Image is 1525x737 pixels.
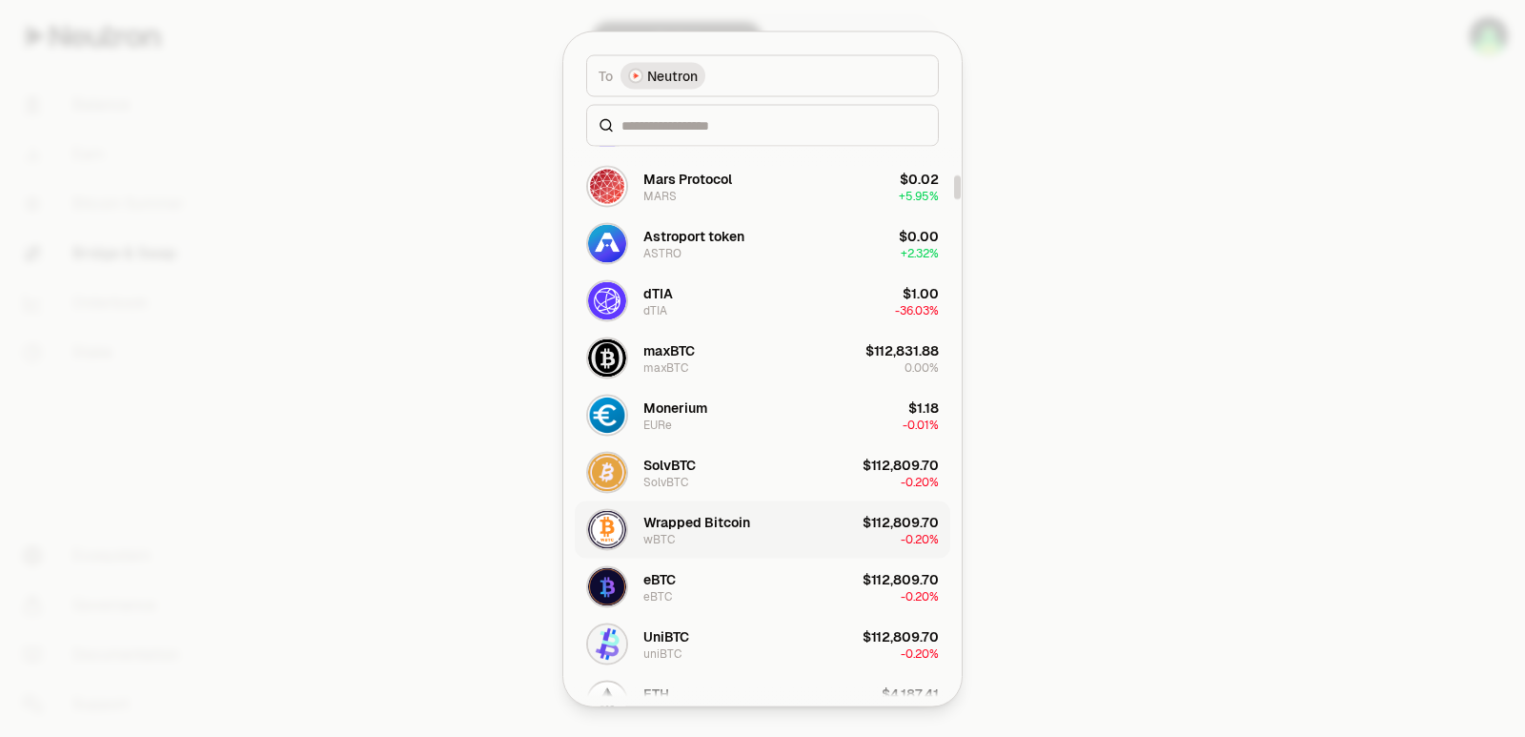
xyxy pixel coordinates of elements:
[588,567,626,605] img: eBTC Logo
[900,169,939,188] div: $0.02
[575,329,950,386] button: maxBTC LogomaxBTCmaxBTC$112,831.880.00%
[643,188,677,203] div: MARS
[588,396,626,434] img: EURe Logo
[865,340,939,359] div: $112,831.88
[630,70,641,81] img: Neutron Logo
[899,188,939,203] span: + 5.95%
[901,531,939,546] span: -0.20%
[901,474,939,489] span: -0.20%
[882,684,939,703] div: $4,187.41
[575,386,950,443] button: EURe LogoMoneriumEURe$1.18-0.01%
[588,510,626,548] img: wBTC Logo
[903,417,939,432] span: -0.01%
[588,281,626,319] img: dTIA Logo
[588,167,626,205] img: MARS Logo
[895,302,939,317] span: -36.03%
[643,169,732,188] div: Mars Protocol
[643,588,672,604] div: eBTC
[575,272,950,329] button: dTIA LogodTIAdTIA$1.00-36.03%
[588,682,626,720] img: allETH Logo
[905,359,939,375] span: 0.00%
[902,703,939,718] span: -0.07%
[643,245,681,260] div: ASTRO
[643,226,744,245] div: Astroport token
[575,157,950,215] button: MARS LogoMars ProtocolMARS$0.02+5.95%
[863,626,939,645] div: $112,809.70
[575,215,950,272] button: ASTRO LogoAstroport tokenASTRO$0.00+2.32%
[908,398,939,417] div: $1.18
[901,245,939,260] span: + 2.32%
[643,398,707,417] div: Monerium
[643,645,681,661] div: uniBTC
[575,558,950,615] button: eBTC LogoeBTCeBTC$112,809.70-0.20%
[643,626,689,645] div: UniBTC
[643,684,669,703] div: ETH
[588,338,626,377] img: maxBTC Logo
[899,226,939,245] div: $0.00
[643,340,695,359] div: maxBTC
[588,624,626,663] img: uniBTC Logo
[863,455,939,474] div: $112,809.70
[863,512,939,531] div: $112,809.70
[903,283,939,302] div: $1.00
[586,54,939,96] button: ToNeutron LogoNeutron
[643,417,672,432] div: EURe
[599,66,613,85] span: To
[588,453,626,491] img: SolvBTC Logo
[643,359,688,375] div: maxBTC
[643,703,678,718] div: allETH
[588,224,626,262] img: ASTRO Logo
[643,302,667,317] div: dTIA
[901,645,939,661] span: -0.20%
[575,443,950,501] button: SolvBTC LogoSolvBTCSolvBTC$112,809.70-0.20%
[575,501,950,558] button: wBTC LogoWrapped BitcoinwBTC$112,809.70-0.20%
[647,66,698,85] span: Neutron
[643,455,696,474] div: SolvBTC
[863,569,939,588] div: $112,809.70
[643,531,675,546] div: wBTC
[643,569,676,588] div: eBTC
[643,474,688,489] div: SolvBTC
[575,672,950,729] button: allETH LogoETHallETH$4,187.41-0.07%
[643,512,750,531] div: Wrapped Bitcoin
[575,615,950,672] button: uniBTC LogoUniBTCuniBTC$112,809.70-0.20%
[643,283,673,302] div: dTIA
[901,588,939,604] span: -0.20%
